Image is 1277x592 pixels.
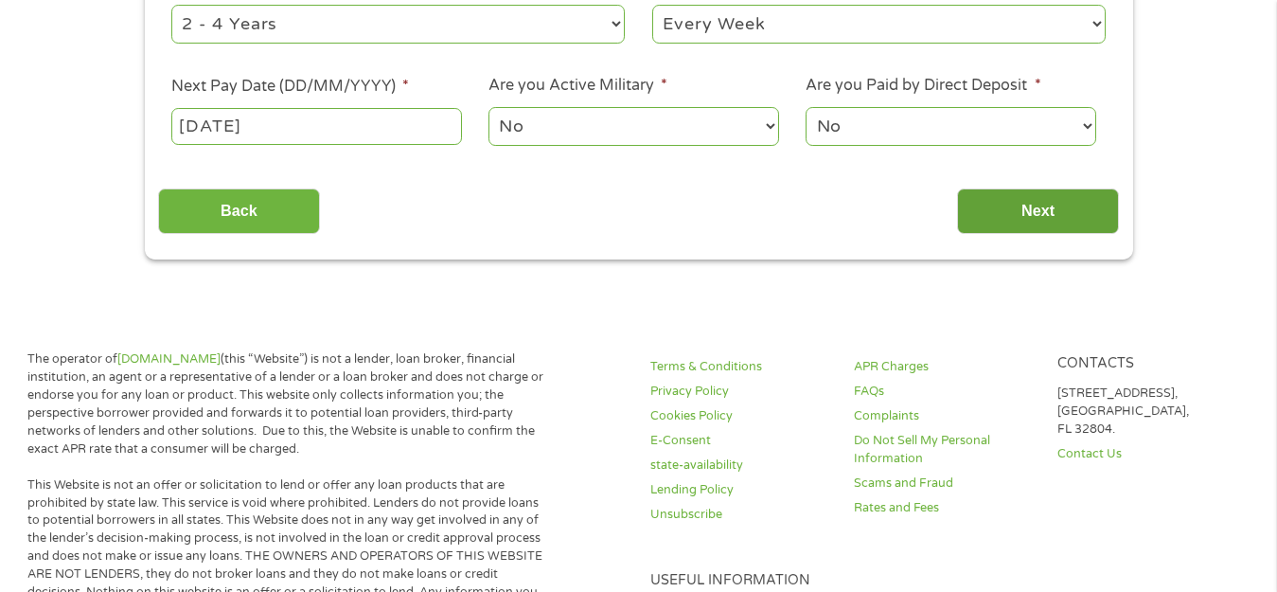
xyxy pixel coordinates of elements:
label: Are you Active Military [488,76,667,96]
p: The operator of (this “Website”) is not a lender, loan broker, financial institution, an agent or... [27,350,554,457]
a: Privacy Policy [650,383,831,401]
a: APR Charges [854,358,1035,376]
a: Terms & Conditions [650,358,831,376]
a: Unsubscribe [650,506,831,524]
a: Lending Policy [650,481,831,499]
a: Cookies Policy [650,407,831,425]
p: [STREET_ADDRESS], [GEOGRAPHIC_DATA], FL 32804. [1057,385,1238,439]
a: Scams and Fraud [854,475,1035,493]
a: [DOMAIN_NAME] [117,351,221,367]
a: Do Not Sell My Personal Information [854,432,1035,468]
a: Contact Us [1057,445,1238,463]
h4: Contacts [1057,355,1238,373]
a: FAQs [854,383,1035,401]
label: Next Pay Date (DD/MM/YYYY) [171,77,409,97]
a: E-Consent [650,432,831,450]
a: state-availability [650,457,831,475]
input: Use the arrow keys to pick a date [171,108,461,144]
label: Are you Paid by Direct Deposit [806,76,1040,96]
input: Next [957,188,1119,235]
a: Complaints [854,407,1035,425]
h4: Useful Information [650,572,1238,590]
input: Back [158,188,320,235]
a: Rates and Fees [854,499,1035,517]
